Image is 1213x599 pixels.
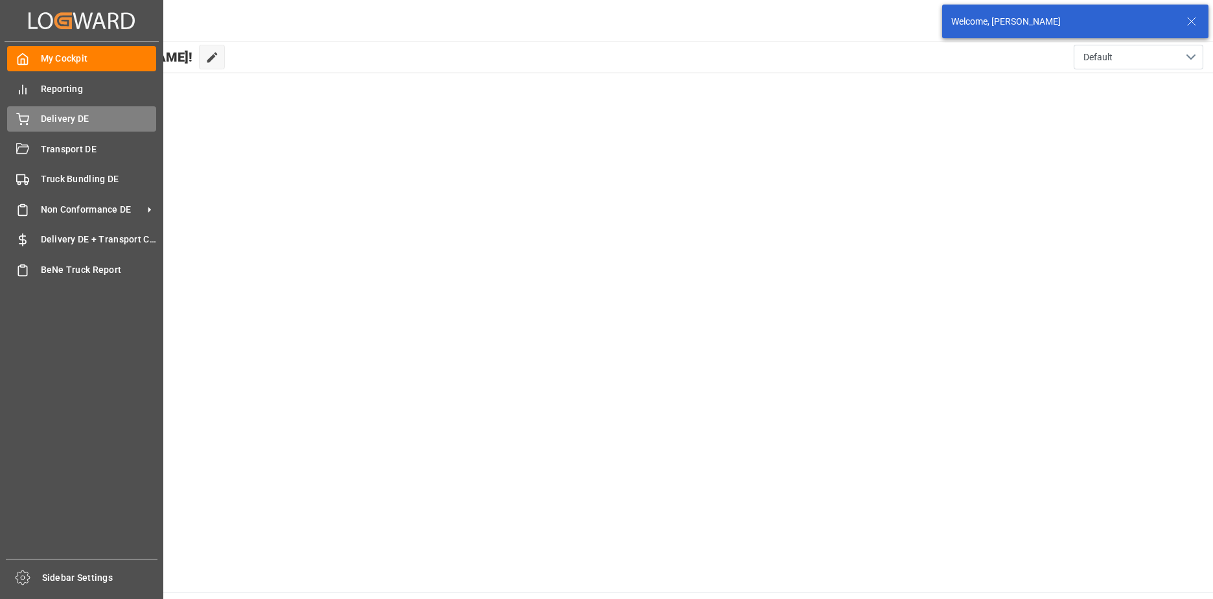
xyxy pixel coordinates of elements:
span: Delivery DE + Transport Cost [41,233,157,246]
a: Reporting [7,76,156,101]
a: BeNe Truck Report [7,257,156,282]
span: Reporting [41,82,157,96]
span: Non Conformance DE [41,203,143,217]
span: BeNe Truck Report [41,263,157,277]
span: Sidebar Settings [42,571,158,585]
a: Transport DE [7,136,156,161]
button: open menu [1074,45,1203,69]
a: Truck Bundling DE [7,167,156,192]
a: Delivery DE + Transport Cost [7,227,156,252]
span: My Cockpit [41,52,157,65]
span: Transport DE [41,143,157,156]
a: Delivery DE [7,106,156,132]
span: Delivery DE [41,112,157,126]
a: My Cockpit [7,46,156,71]
span: Truck Bundling DE [41,172,157,186]
div: Welcome, [PERSON_NAME] [951,15,1174,29]
span: Default [1083,51,1113,64]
